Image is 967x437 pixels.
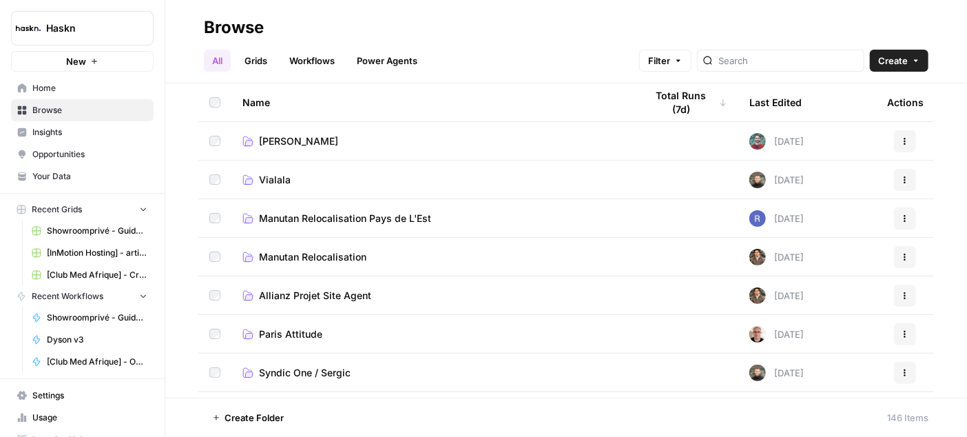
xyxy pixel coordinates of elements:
[749,210,804,227] div: [DATE]
[25,220,154,242] a: Showroomprivé - Guide d'achat de 800 mots Grid
[259,173,291,187] span: Vialala
[225,411,284,425] span: Create Folder
[887,83,924,121] div: Actions
[749,249,804,265] div: [DATE]
[32,126,147,139] span: Insights
[749,287,766,304] img: dizo4u6k27cofk4obq9v5qvvdkyt
[32,203,82,216] span: Recent Grids
[47,269,147,281] span: [Club Med Afrique] - Création & Optimisation + FAQ
[646,83,727,121] div: Total Runs (7d)
[25,264,154,286] a: [Club Med Afrique] - Création & Optimisation + FAQ
[887,411,928,425] div: 146 Items
[749,326,766,343] img: 7vx8zh0uhckvat9sl0ytjj9ndhgk
[46,21,129,35] span: Haskn
[16,16,41,41] img: Haskn Logo
[259,134,338,148] span: [PERSON_NAME]
[749,172,766,188] img: udf09rtbz9abwr5l4z19vkttxmie
[259,250,366,264] span: Manutan Relocalisation
[32,411,147,424] span: Usage
[32,290,103,303] span: Recent Workflows
[242,173,624,187] a: Vialala
[47,247,147,259] span: [InMotion Hosting] - article de blog 2000 mots
[32,104,147,116] span: Browse
[11,385,154,407] a: Settings
[11,51,154,72] button: New
[648,54,670,68] span: Filter
[749,365,804,381] div: [DATE]
[47,312,147,324] span: Showroomprivé - Guide d'achat de 800 mots
[749,133,766,150] img: kh2zl9bepegbkudgc8udwrcnxcy3
[25,242,154,264] a: [InMotion Hosting] - article de blog 2000 mots
[66,54,86,68] span: New
[11,77,154,99] a: Home
[259,327,322,341] span: Paris Attitude
[242,134,624,148] a: [PERSON_NAME]
[259,366,351,380] span: Syndic One / Sergic
[11,407,154,429] a: Usage
[281,50,343,72] a: Workflows
[718,54,858,68] input: Search
[749,133,804,150] div: [DATE]
[242,212,624,225] a: Manutan Relocalisation Pays de L'Est
[749,365,766,381] img: udf09rtbz9abwr5l4z19vkttxmie
[204,50,231,72] a: All
[47,225,147,237] span: Showroomprivé - Guide d'achat de 800 mots Grid
[236,50,275,72] a: Grids
[749,83,802,121] div: Last Edited
[11,143,154,165] a: Opportunities
[242,327,624,341] a: Paris Attitude
[259,212,431,225] span: Manutan Relocalisation Pays de L'Est
[32,82,147,94] span: Home
[47,356,147,368] span: [Club Med Afrique] - Optimisation + FAQ
[11,165,154,187] a: Your Data
[11,286,154,307] button: Recent Workflows
[749,326,804,343] div: [DATE]
[25,351,154,373] a: [Club Med Afrique] - Optimisation + FAQ
[878,54,908,68] span: Create
[32,148,147,161] span: Opportunities
[349,50,426,72] a: Power Agents
[242,250,624,264] a: Manutan Relocalisation
[749,287,804,304] div: [DATE]
[242,366,624,380] a: Syndic One / Sergic
[870,50,928,72] button: Create
[639,50,692,72] button: Filter
[11,99,154,121] a: Browse
[11,121,154,143] a: Insights
[32,389,147,402] span: Settings
[11,199,154,220] button: Recent Grids
[242,289,624,303] a: Allianz Projet Site Agent
[32,170,147,183] span: Your Data
[749,249,766,265] img: dizo4u6k27cofk4obq9v5qvvdkyt
[25,329,154,351] a: Dyson v3
[11,11,154,45] button: Workspace: Haskn
[259,289,371,303] span: Allianz Projet Site Agent
[25,307,154,329] a: Showroomprivé - Guide d'achat de 800 mots
[749,210,766,227] img: u6bh93quptsxrgw026dpd851kwjs
[242,83,624,121] div: Name
[47,334,147,346] span: Dyson v3
[749,172,804,188] div: [DATE]
[204,407,292,429] button: Create Folder
[204,17,264,39] div: Browse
